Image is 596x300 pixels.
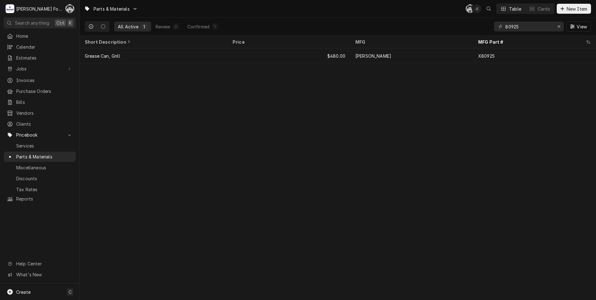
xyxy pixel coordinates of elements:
[355,39,467,45] div: MFG
[4,269,76,280] a: Go to What's New
[566,22,591,31] button: View
[16,77,73,84] span: Invoices
[4,17,76,28] button: Search anythingCtrlK
[538,6,550,12] div: Cards
[16,175,73,182] span: Discounts
[4,108,76,118] a: Vendors
[16,44,73,50] span: Calendar
[233,39,344,45] div: Price
[4,184,76,195] a: Tax Rates
[16,121,73,127] span: Clients
[4,173,76,184] a: Discounts
[4,86,76,96] a: Purchase Orders
[478,53,495,59] div: X80925
[16,153,73,160] span: Parts & Materials
[213,23,217,30] div: 1
[16,65,63,72] span: Jobs
[16,55,73,61] span: Estimates
[94,6,130,12] span: Parts & Materials
[4,119,76,129] a: Clients
[466,4,474,13] div: Chris Murphy (103)'s Avatar
[6,4,14,13] div: M
[16,143,73,149] span: Services
[4,152,76,162] a: Parts & Materials
[65,4,74,13] div: C(
[565,6,589,12] span: New Item
[16,271,72,278] span: What's New
[4,64,76,74] a: Go to Jobs
[16,99,73,105] span: Bills
[16,33,73,39] span: Home
[56,20,65,26] span: Ctrl
[187,23,209,30] div: Confirmed
[118,23,139,30] div: All Active
[4,53,76,63] a: Estimates
[4,97,76,107] a: Bills
[16,132,63,138] span: Pricebook
[85,39,221,45] div: Short Description
[4,42,76,52] a: Calendar
[505,22,552,31] input: Keyword search
[484,4,494,14] button: Open search
[142,23,146,30] div: 1
[575,23,588,30] span: View
[16,186,73,193] span: Tax Rates
[16,88,73,94] span: Purchase Orders
[4,194,76,204] a: Reports
[509,6,521,12] div: Table
[65,4,74,13] div: Chris Murphy (103)'s Avatar
[4,75,76,85] a: Invoices
[82,4,140,14] a: Go to Parts & Materials
[466,4,474,13] div: C(
[174,23,178,30] div: 0
[156,23,171,30] div: Review
[473,4,481,13] div: J(
[4,259,76,269] a: Go to Help Center
[4,141,76,151] a: Services
[557,4,591,14] button: New Item
[16,110,73,116] span: Vendors
[16,164,73,171] span: Miscellaneous
[16,196,73,202] span: Reports
[228,48,350,63] div: $480.00
[473,4,481,13] div: Jeff Debigare (109)'s Avatar
[16,6,62,12] div: [PERSON_NAME] Food Equipment Service
[16,289,31,295] span: Create
[16,260,72,267] span: Help Center
[85,53,120,59] div: Grease Can, Grill
[4,31,76,41] a: Home
[4,130,76,140] a: Go to Pricebook
[15,20,49,26] span: Search anything
[478,39,585,45] div: MFG Part #
[69,289,72,295] span: C
[69,20,72,26] span: K
[355,53,391,59] div: [PERSON_NAME]
[4,162,76,173] a: Miscellaneous
[6,4,14,13] div: Marshall Food Equipment Service's Avatar
[554,22,564,31] button: Erase input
